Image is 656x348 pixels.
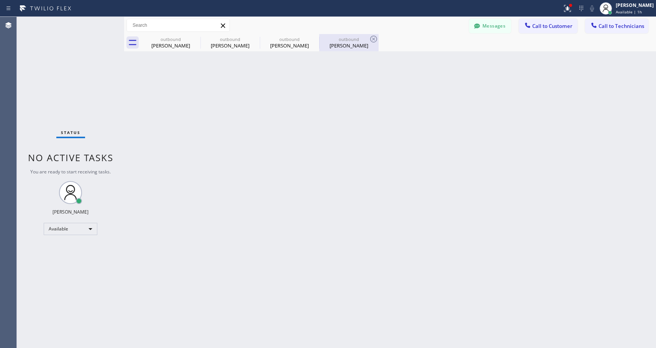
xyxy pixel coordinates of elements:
[320,42,378,49] div: [PERSON_NAME]
[30,168,111,175] span: You are ready to start receiving tasks.
[585,19,648,33] button: Call to Technicians
[320,34,378,51] div: Alex Benavides
[201,42,259,49] div: [PERSON_NAME]
[519,19,577,33] button: Call to Customer
[127,19,230,31] input: Search
[201,34,259,51] div: John Closs
[261,34,318,51] div: John Closs
[261,36,318,42] div: outbound
[261,42,318,49] div: [PERSON_NAME]
[61,130,80,135] span: Status
[142,36,200,42] div: outbound
[201,36,259,42] div: outbound
[52,209,89,215] div: [PERSON_NAME]
[616,9,642,15] span: Available | 1h
[142,34,200,51] div: John Closs
[532,23,572,29] span: Call to Customer
[44,223,97,235] div: Available
[142,42,200,49] div: [PERSON_NAME]
[616,2,654,8] div: [PERSON_NAME]
[469,19,511,33] button: Messages
[587,3,597,14] button: Mute
[320,36,378,42] div: outbound
[28,151,113,164] span: No active tasks
[599,23,644,29] span: Call to Technicians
